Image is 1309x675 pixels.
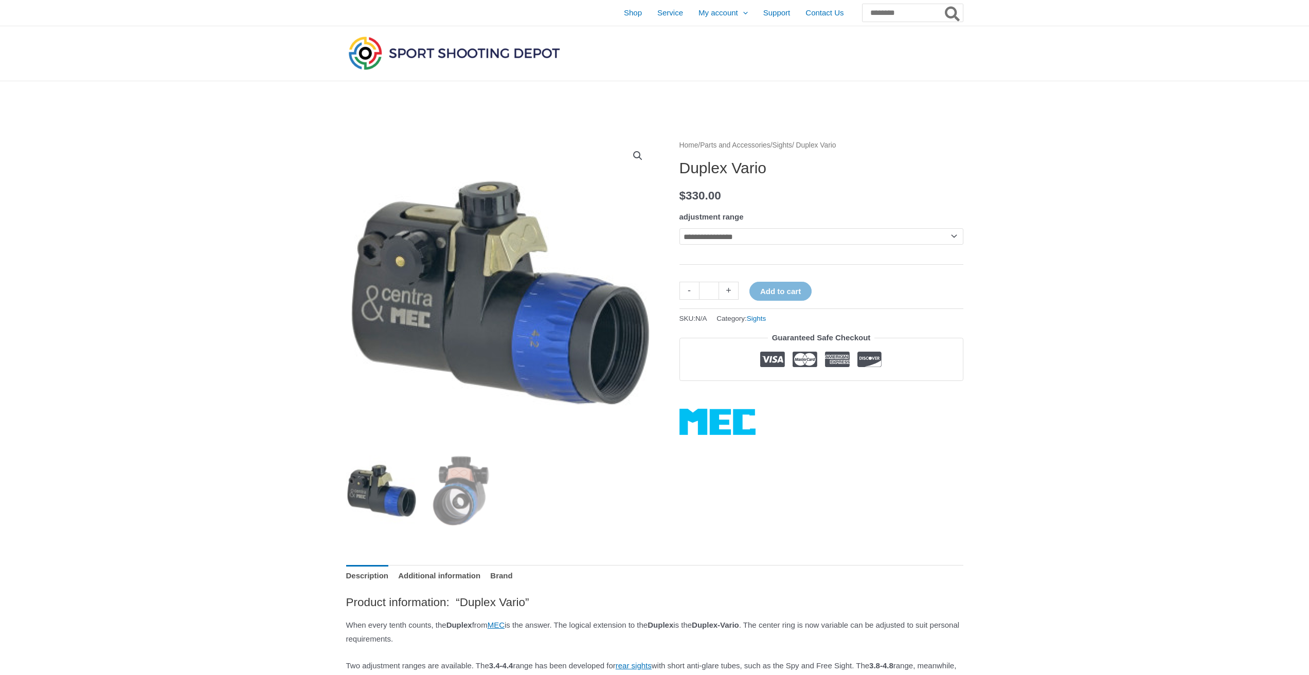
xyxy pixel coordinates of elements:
[869,661,893,670] strong: 3.8-4.8
[679,409,756,435] a: MEC
[700,141,770,149] a: Parts and Accessories
[943,4,963,22] button: Search
[398,565,480,587] a: Additional information
[679,189,686,202] span: $
[747,315,766,322] a: Sights
[489,661,513,670] strong: 3.4-4.4
[490,565,512,587] a: Brand
[648,621,673,629] strong: Duplex
[679,212,744,221] label: adjustment range
[488,621,505,629] a: MEC
[679,141,698,149] a: Home
[346,618,963,647] p: When every tenth counts, the from is the answer. The logical extension to the is the . The center...
[716,312,766,325] span: Category:
[679,282,699,300] a: -
[679,312,707,325] span: SKU:
[346,34,562,72] img: Sport Shooting Depot
[616,661,652,670] a: rear sights
[768,331,875,345] legend: Guaranteed Safe Checkout
[425,455,496,526] img: Duplex Vario - Image 2
[629,147,647,165] a: View full-screen image gallery
[346,565,389,587] a: Description
[699,282,719,300] input: Product quantity
[346,139,655,447] img: Duplex Vario
[679,159,963,177] h1: Duplex Vario
[346,455,418,526] img: Duplex Vario
[749,282,812,301] button: Add to cart
[719,282,739,300] a: +
[773,141,792,149] a: Sights
[679,189,721,202] bdi: 330.00
[679,139,963,152] nav: Breadcrumb
[446,621,472,629] strong: Duplex
[346,595,963,610] h2: Product information: “Duplex Vario”
[679,389,963,401] iframe: Customer reviews powered by Trustpilot
[692,621,739,629] strong: Duplex-Vario
[695,315,707,322] span: N/A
